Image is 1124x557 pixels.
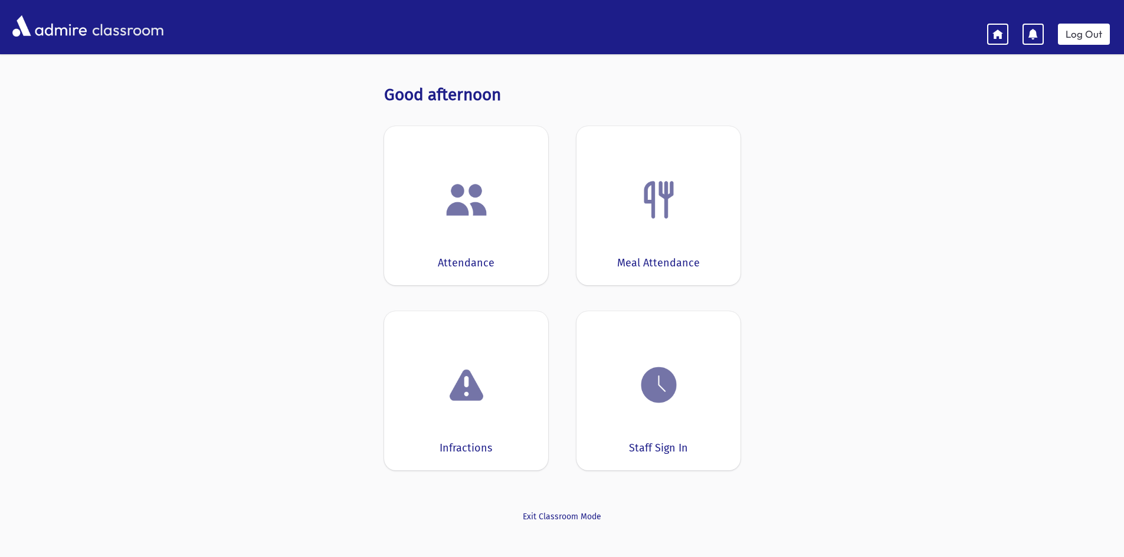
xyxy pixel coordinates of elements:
[384,85,740,105] h3: Good afternoon
[440,440,492,456] div: Infractions
[90,11,164,42] span: classroom
[1058,24,1110,45] a: Log Out
[438,255,494,271] div: Attendance
[629,440,688,456] div: Staff Sign In
[637,362,681,407] img: clock.png
[384,510,740,523] a: Exit Classroom Mode
[444,177,489,222] img: users.png
[617,255,700,271] div: Meal Attendance
[637,177,681,222] img: Fork.png
[444,365,489,410] img: exclamation.png
[9,12,90,39] img: AdmirePro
